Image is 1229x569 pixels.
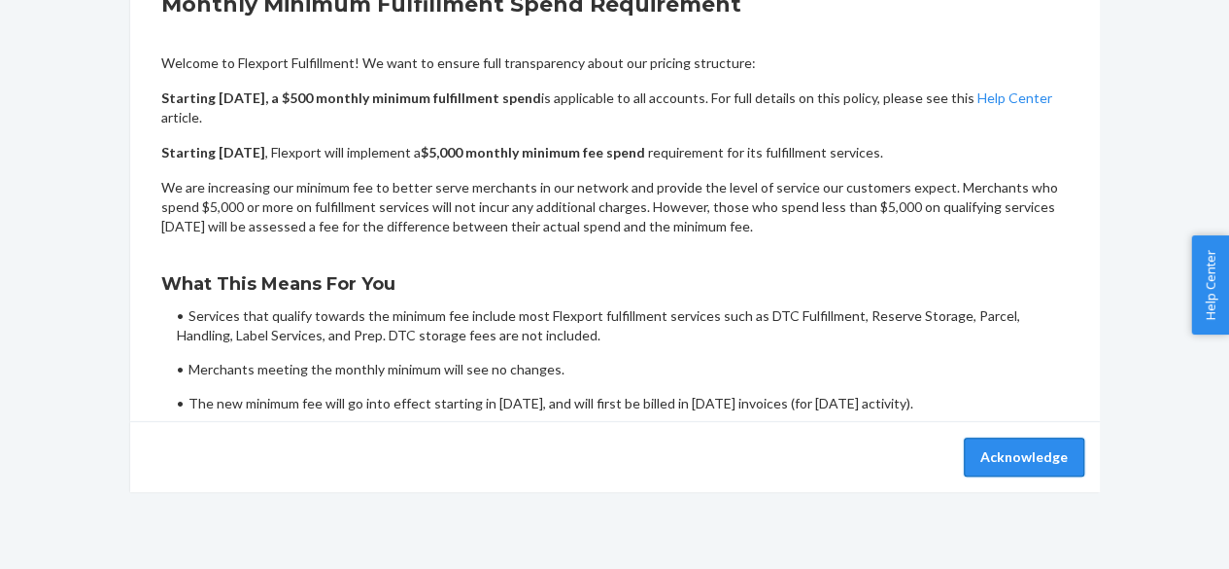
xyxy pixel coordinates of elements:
button: Help Center [1191,235,1229,335]
p: Welcome to Flexport Fulfillment! We want to ensure full transparency about our pricing structure: [161,53,1069,73]
li: The new minimum fee will go into effect starting in [DATE], and will first be billed in [DATE] in... [177,394,1069,413]
li: Merchants meeting the monthly minimum will see no changes. [177,360,1069,379]
p: , Flexport will implement a requirement for its fulfillment services. [161,143,1069,162]
li: Services that qualify towards the minimum fee include most Flexport fulfillment services such as ... [177,306,1069,345]
b: Starting [DATE], a $500 monthly minimum fulfillment spend [161,89,541,106]
b: $5,000 monthly minimum fee spend [421,144,645,160]
b: Starting [DATE] [161,144,265,160]
a: Help Center [977,89,1052,106]
p: is applicable to all accounts. For full details on this policy, please see this article. [161,89,1069,127]
p: We are increasing our minimum fee to better serve merchants in our network and provide the level ... [161,178,1069,236]
button: Acknowledge [964,438,1084,477]
h3: What This Means For You [161,271,1069,297]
